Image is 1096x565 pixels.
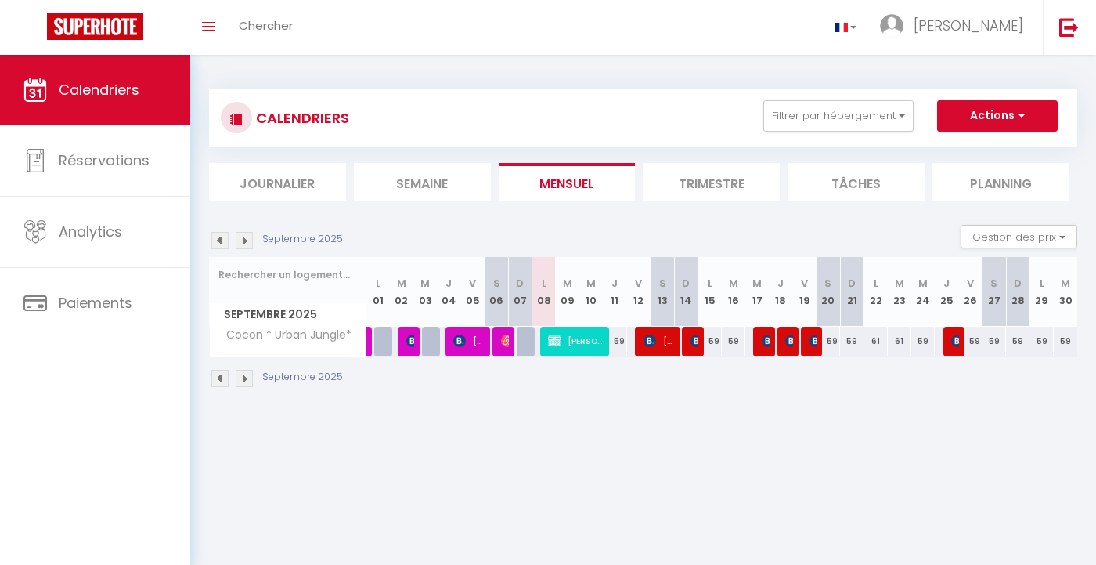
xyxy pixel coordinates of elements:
span: Réservations [59,150,150,170]
abbr: V [635,276,642,291]
span: [PERSON_NAME] [548,326,603,356]
abbr: M [752,276,762,291]
abbr: L [542,276,546,291]
th: 17 [745,257,769,327]
th: 26 [959,257,982,327]
span: [PERSON_NAME] [762,326,770,356]
abbr: J [445,276,452,291]
th: 20 [817,257,840,327]
th: 04 [437,257,460,327]
abbr: M [895,276,904,291]
span: Analytics [59,222,122,241]
li: Semaine [354,163,491,201]
th: 16 [722,257,745,327]
div: 59 [698,327,721,356]
abbr: M [918,276,928,291]
span: [PERSON_NAME] [785,326,793,356]
abbr: S [824,276,831,291]
th: 15 [698,257,721,327]
th: 13 [651,257,674,327]
th: 11 [603,257,626,327]
th: 08 [532,257,555,327]
abbr: L [1040,276,1044,291]
abbr: M [563,276,572,291]
th: 25 [935,257,958,327]
abbr: M [420,276,430,291]
div: 59 [1029,327,1053,356]
input: Rechercher un logement... [218,261,357,289]
abbr: J [943,276,950,291]
abbr: J [611,276,618,291]
span: [PERSON_NAME] [690,326,698,356]
li: Journalier [209,163,346,201]
div: 59 [722,327,745,356]
li: Tâches [788,163,925,201]
abbr: D [682,276,690,291]
span: Cocon * Urban Jungle* [212,327,355,344]
div: 61 [863,327,887,356]
th: 01 [366,257,390,327]
th: 29 [1029,257,1053,327]
abbr: V [801,276,808,291]
abbr: V [967,276,974,291]
abbr: L [874,276,878,291]
span: [PERSON_NAME] [453,326,485,356]
th: 10 [579,257,603,327]
span: [PERSON_NAME] [644,326,675,356]
span: Calendriers [59,80,139,100]
abbr: M [729,276,738,291]
abbr: L [708,276,712,291]
th: 07 [508,257,532,327]
p: Septembre 2025 [262,232,343,247]
th: 24 [911,257,935,327]
div: 59 [817,327,840,356]
th: 23 [888,257,911,327]
div: 59 [1054,327,1077,356]
div: 59 [959,327,982,356]
abbr: S [990,276,997,291]
th: 18 [769,257,792,327]
p: Septembre 2025 [262,370,343,385]
span: [PERSON_NAME] [951,326,959,356]
span: [PERSON_NAME] [914,16,1023,35]
abbr: D [848,276,856,291]
div: 59 [911,327,935,356]
th: 06 [485,257,508,327]
abbr: D [516,276,524,291]
abbr: L [376,276,380,291]
img: logout [1059,17,1079,37]
abbr: M [1061,276,1070,291]
th: 09 [556,257,579,327]
div: 59 [840,327,863,356]
span: [PERSON_NAME] [406,326,414,356]
span: Marine Bonnier [501,326,509,356]
button: Gestion des prix [961,225,1077,248]
th: 12 [627,257,651,327]
th: 02 [390,257,413,327]
abbr: M [397,276,406,291]
abbr: S [659,276,666,291]
abbr: D [1014,276,1022,291]
abbr: J [777,276,784,291]
div: 61 [888,327,911,356]
h3: CALENDRIERS [252,100,349,136]
span: Septembre 2025 [210,303,366,326]
button: Ouvrir le widget de chat LiveChat [13,6,59,53]
img: ... [880,14,903,38]
li: Mensuel [499,163,636,201]
th: 21 [840,257,863,327]
li: Planning [932,163,1069,201]
th: 30 [1054,257,1077,327]
th: 27 [982,257,1006,327]
th: 28 [1006,257,1029,327]
a: [PERSON_NAME] [366,327,374,357]
button: Actions [937,100,1058,132]
span: Chercher [239,17,293,34]
div: 59 [603,327,626,356]
abbr: S [493,276,500,291]
li: Trimestre [643,163,780,201]
abbr: V [469,276,476,291]
th: 19 [793,257,817,327]
img: Super Booking [47,13,143,40]
span: [PERSON_NAME] [809,326,817,356]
